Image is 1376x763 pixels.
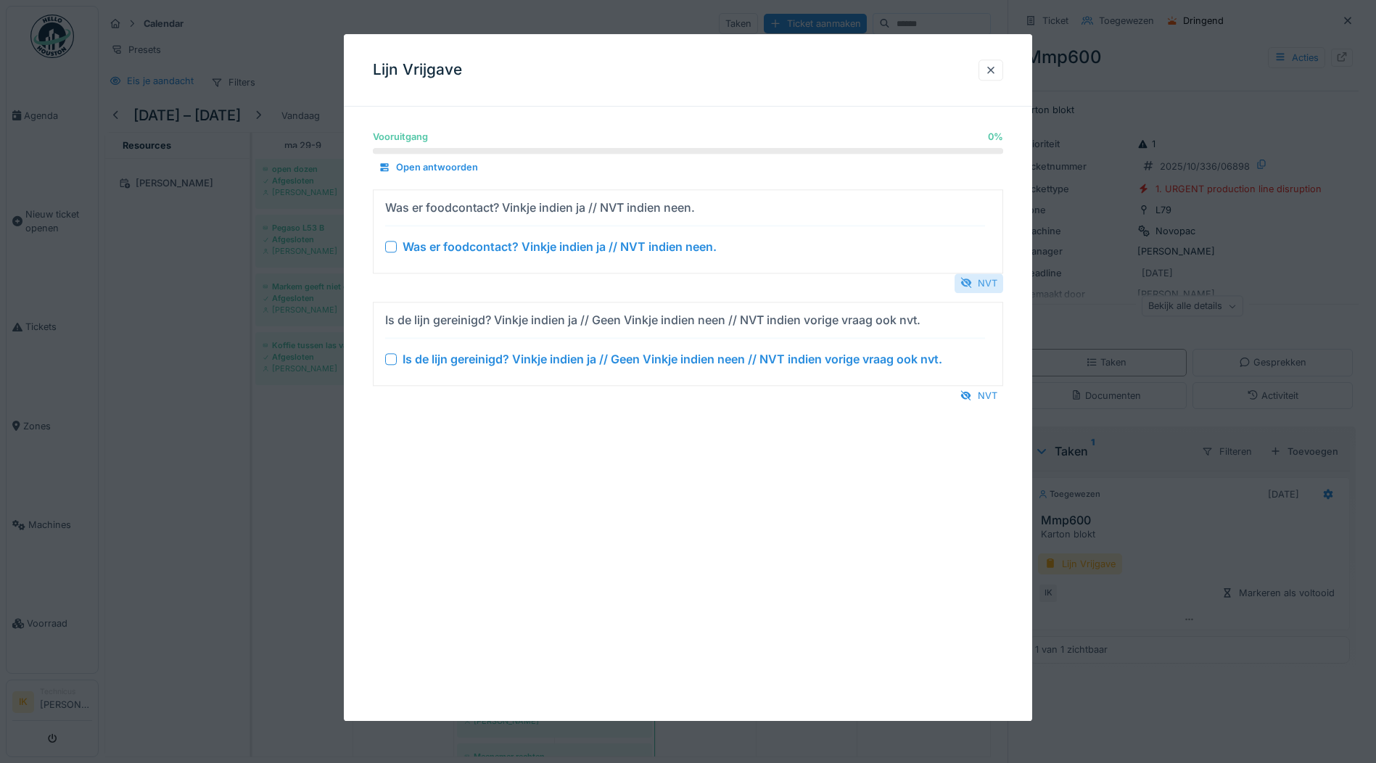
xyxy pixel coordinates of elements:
div: Is de lijn gereinigd? Vinkje indien ja // Geen Vinkje indien neen // NVT indien vorige vraag ook ... [385,311,920,329]
div: Vooruitgang [373,130,428,144]
progress: 0 % [373,149,1003,154]
div: Was er foodcontact? Vinkje indien ja // NVT indien neen. [385,199,695,216]
div: NVT [955,386,1003,405]
summary: Was er foodcontact? Vinkje indien ja // NVT indien neen. Was er foodcontact? Vinkje indien ja // ... [379,196,997,267]
div: 0 % [988,130,1003,144]
div: Is de lijn gereinigd? Vinkje indien ja // Geen Vinkje indien neen // NVT indien vorige vraag ook ... [403,350,942,368]
div: Was er foodcontact? Vinkje indien ja // NVT indien neen. [403,238,717,255]
div: Open antwoorden [373,158,484,178]
div: NVT [955,273,1003,293]
summary: Is de lijn gereinigd? Vinkje indien ja // Geen Vinkje indien neen // NVT indien vorige vraag ook ... [379,308,997,379]
h3: Lijn Vrijgave [373,61,462,79]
